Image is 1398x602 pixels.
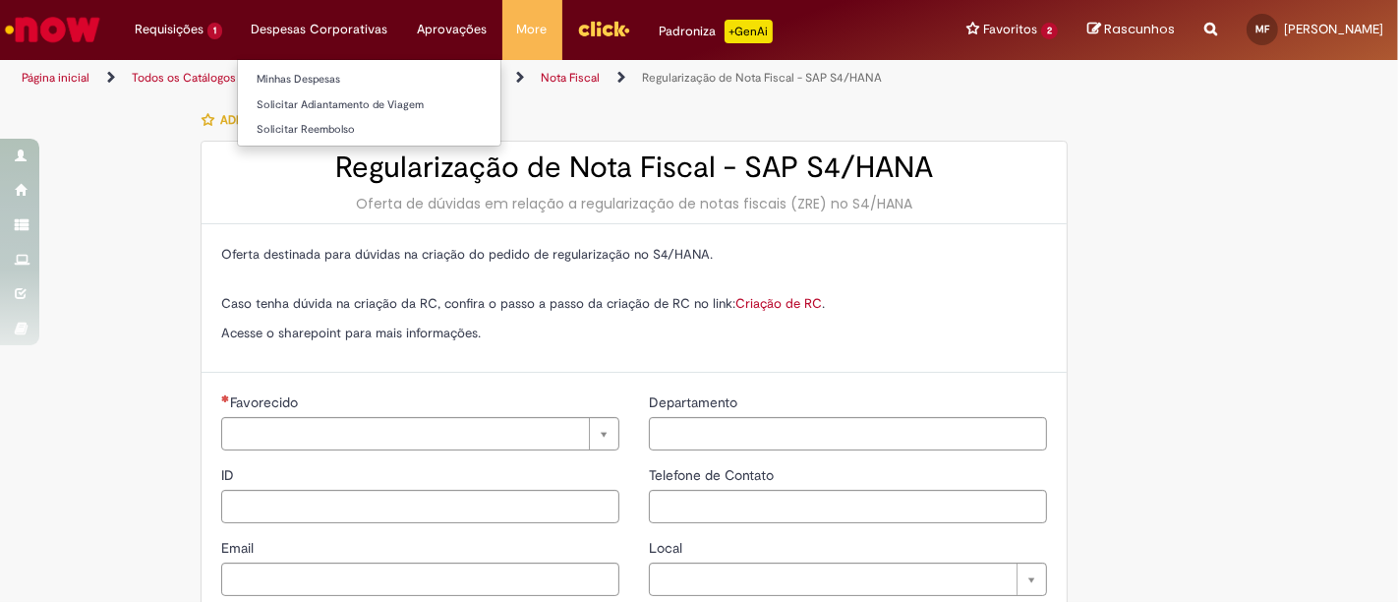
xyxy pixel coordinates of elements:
[418,20,488,39] span: Aprovações
[577,14,630,43] img: click_logo_yellow_360x200.png
[221,246,713,263] span: Oferta destinada para dúvidas na criação do pedido de regularização no S4/HANA.
[221,417,619,451] a: Limpar campo Favorecido
[221,325,481,341] span: Acesse o sharepoint para mais informações.
[1087,21,1175,39] a: Rascunhos
[649,490,1047,523] input: Telefone de Contato
[725,20,773,43] p: +GenAi
[132,70,236,86] a: Todos os Catálogos
[735,295,822,312] a: Criação de RC
[822,295,825,312] span: .
[660,20,773,43] div: Padroniza
[642,70,882,86] a: Regularização de Nota Fiscal - SAP S4/HANA
[649,466,778,484] span: Telefone de Contato
[230,393,302,411] span: Necessários - Favorecido
[1041,23,1058,39] span: 2
[220,112,362,128] span: Adicionar a Favoritos
[22,70,89,86] a: Página inicial
[221,394,230,402] span: Necessários
[15,60,917,96] ul: Trilhas de página
[237,59,501,147] ul: Despesas Corporativas
[1255,23,1269,35] span: MF
[201,99,373,141] button: Adicionar a Favoritos
[649,539,686,557] span: Local
[541,70,600,86] a: Nota Fiscal
[1104,20,1175,38] span: Rascunhos
[221,490,619,523] input: ID
[221,539,258,557] span: Email
[221,466,238,484] span: ID
[983,20,1037,39] span: Favoritos
[1284,21,1383,37] span: [PERSON_NAME]
[221,563,619,596] input: Email
[221,295,822,312] span: Caso tenha dúvida na criação da RC, confira o passo a passo da criação de RC no link:
[135,20,204,39] span: Requisições
[649,563,1047,596] a: Limpar campo Local
[238,119,500,141] a: Solicitar Reembolso
[649,417,1047,451] input: Departamento
[221,151,1047,184] h2: Regularização de Nota Fiscal - SAP S4/HANA
[221,194,1047,213] div: Oferta de dúvidas em relação a regularização de notas fiscais (ZRE) no S4/HANA
[649,393,741,411] span: Departamento
[252,20,388,39] span: Despesas Corporativas
[238,69,500,90] a: Minhas Despesas
[238,94,500,116] a: Solicitar Adiantamento de Viagem
[207,23,222,39] span: 1
[2,10,103,49] img: ServiceNow
[517,20,548,39] span: More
